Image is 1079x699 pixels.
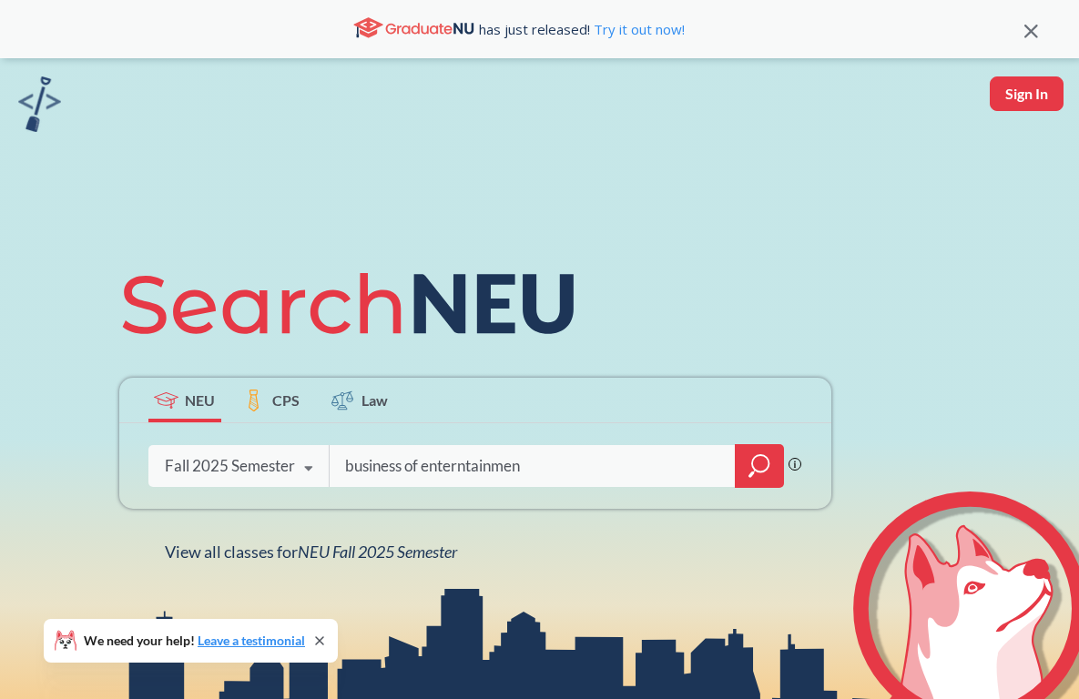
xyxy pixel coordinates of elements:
[165,542,457,562] span: View all classes for
[198,633,305,648] a: Leave a testimonial
[343,447,722,485] input: Class, professor, course number, "phrase"
[735,444,784,488] div: magnifying glass
[590,20,685,38] a: Try it out now!
[479,19,685,39] span: has just released!
[298,542,457,562] span: NEU Fall 2025 Semester
[18,76,61,132] img: sandbox logo
[990,76,1064,111] button: Sign In
[18,76,61,137] a: sandbox logo
[185,390,215,410] span: NEU
[165,456,295,476] div: Fall 2025 Semester
[361,390,388,410] span: Law
[272,390,300,410] span: CPS
[748,453,770,479] svg: magnifying glass
[84,634,305,647] span: We need your help!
